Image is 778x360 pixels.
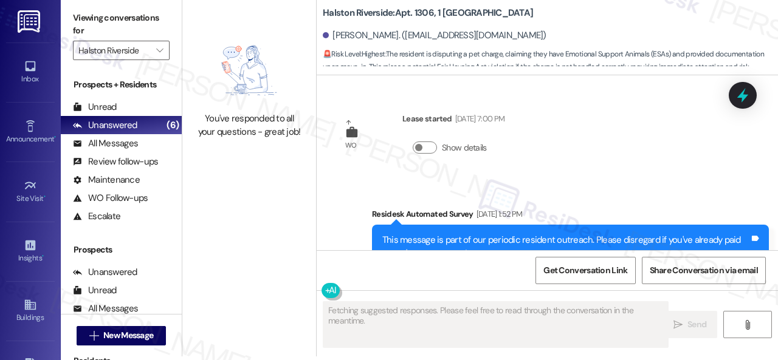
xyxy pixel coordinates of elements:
[473,208,523,220] div: [DATE] 1:52 PM
[73,302,138,315] div: All Messages
[452,112,505,125] div: [DATE] 7:00 PM
[61,78,182,91] div: Prospects + Residents
[89,331,98,341] i: 
[650,264,758,277] span: Share Conversation via email
[6,294,55,327] a: Buildings
[6,56,55,89] a: Inbox
[402,112,504,129] div: Lease started
[54,133,56,141] span: •
[673,320,683,330] i: 
[73,210,120,223] div: Escalate
[535,257,635,284] button: Get Conversation Link
[543,264,627,277] span: Get Conversation Link
[663,311,717,338] button: Send
[73,266,137,279] div: Unanswered
[73,174,140,186] div: Maintenance
[77,326,167,345] button: New Message
[323,49,385,59] strong: 🚨 Risk Level: Highest
[73,284,117,297] div: Unread
[73,101,117,114] div: Unread
[196,112,303,138] div: You've responded to all your questions - great job!
[323,48,778,87] span: : The resident is disputing a pet charge, claiming they have Emotional Support Animals (ESAs) and...
[44,192,46,201] span: •
[743,320,752,330] i: 
[442,141,487,154] label: Show details
[73,192,148,205] div: WO Follow-ups
[6,175,55,208] a: Site Visit •
[323,7,533,19] b: Halston Riverside: Apt. 1306, 1 [GEOGRAPHIC_DATA]
[73,137,138,150] div: All Messages
[78,41,150,60] input: All communities
[73,119,137,132] div: Unanswered
[323,29,546,42] div: [PERSON_NAME]. ([EMAIL_ADDRESS][DOMAIN_NAME])
[18,10,43,33] img: ResiDesk Logo
[687,318,706,331] span: Send
[6,235,55,268] a: Insights •
[164,116,182,135] div: (6)
[103,329,153,342] span: New Message
[42,252,44,260] span: •
[382,234,749,312] div: This message is part of our periodic resident outreach. Please disregard if you've already paid o...
[345,139,357,152] div: WO
[201,35,297,107] img: empty-state
[73,155,158,168] div: Review follow-ups
[156,46,163,55] i: 
[73,8,170,41] label: Viewing conversations for
[323,302,668,347] textarea: Fetching suggested responses. Please feel free to read through the conversation in the meantime.
[61,243,182,256] div: Prospects
[372,208,769,225] div: Residesk Automated Survey
[642,257,766,284] button: Share Conversation via email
